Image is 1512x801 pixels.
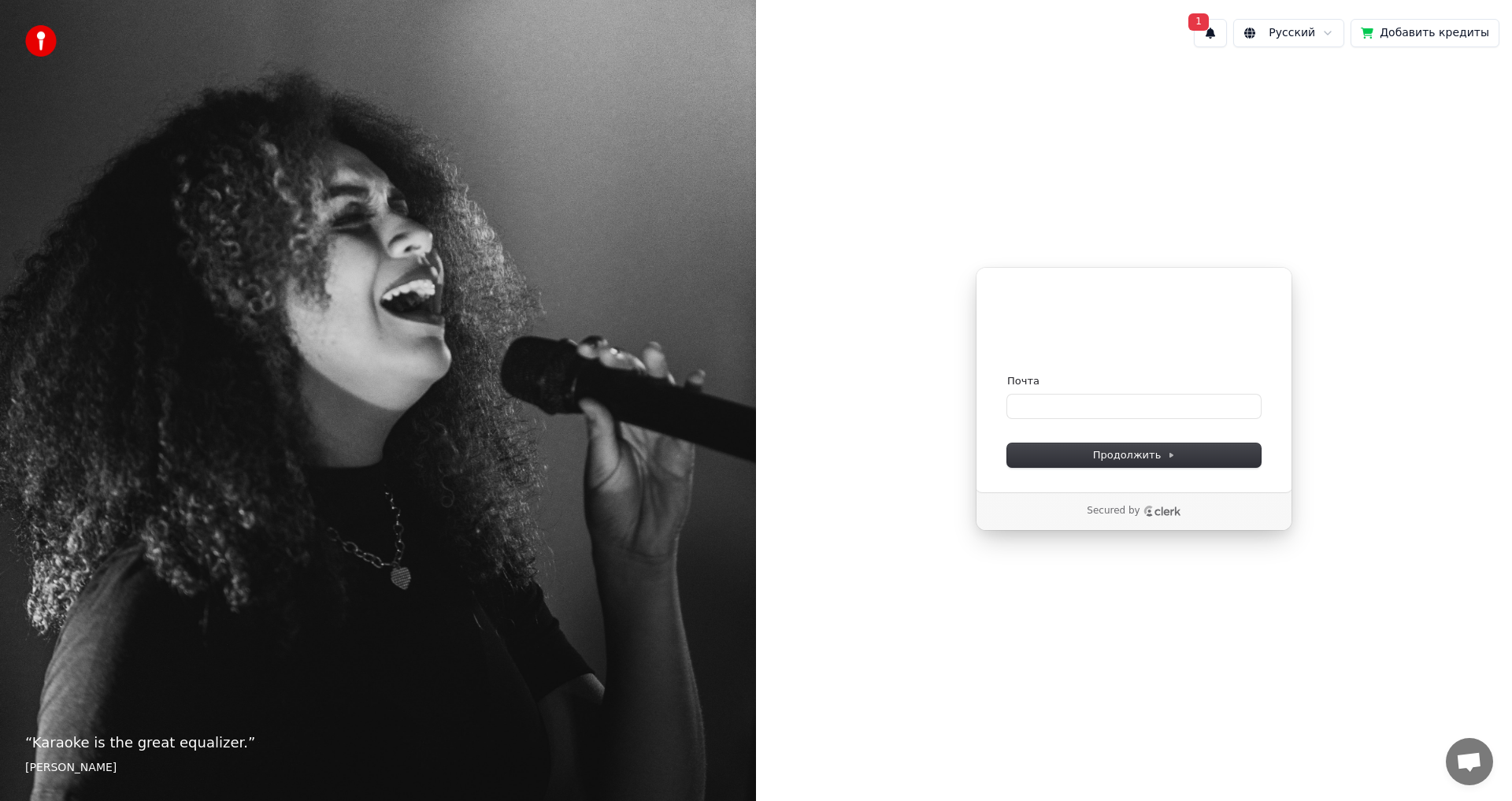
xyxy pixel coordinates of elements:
a: Clerk logo [1143,506,1181,517]
button: 1 [1194,19,1227,47]
img: youka [25,25,57,57]
label: Почта [1007,374,1039,388]
span: Продолжить [1093,448,1176,462]
footer: [PERSON_NAME] [25,760,731,776]
span: 1 [1188,13,1209,31]
button: Продолжить [1007,443,1261,467]
p: “ Karaoke is the great equalizer. ” [25,732,731,754]
button: Добавить кредиты [1351,19,1499,47]
a: Открытый чат [1446,738,1493,785]
p: Secured by [1087,505,1140,517]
